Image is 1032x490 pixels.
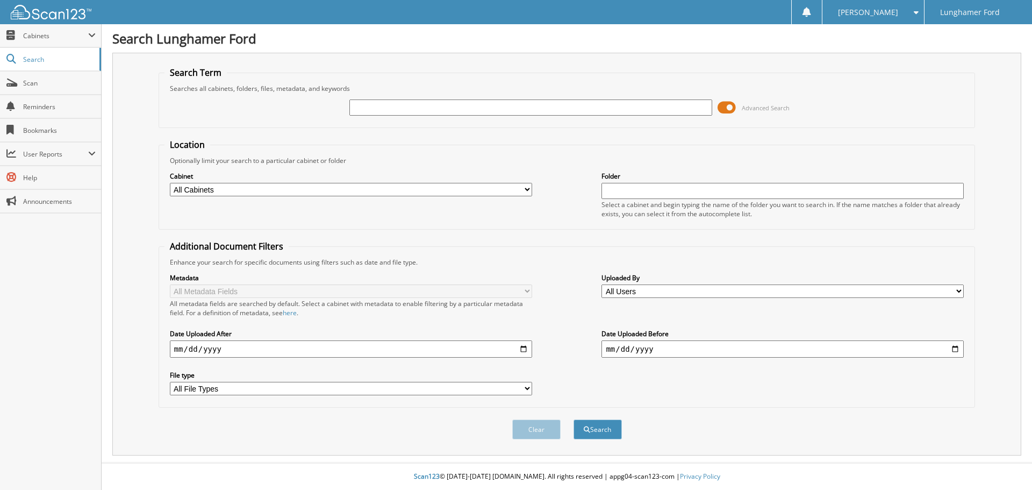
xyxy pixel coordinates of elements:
[170,371,532,380] label: File type
[23,150,88,159] span: User Reports
[574,420,622,439] button: Search
[170,172,532,181] label: Cabinet
[601,340,964,358] input: end
[680,472,720,481] a: Privacy Policy
[601,172,964,181] label: Folder
[164,67,227,79] legend: Search Term
[23,79,96,88] span: Scan
[23,102,96,111] span: Reminders
[23,55,94,64] span: Search
[23,197,96,206] span: Announcements
[102,464,1032,490] div: © [DATE]-[DATE] [DOMAIN_NAME]. All rights reserved | appg04-scan123-com |
[512,420,561,439] button: Clear
[112,30,1021,47] h1: Search Lunghamer Ford
[283,308,297,317] a: here
[164,156,970,165] div: Optionally limit your search to a particular cabinet or folder
[170,273,532,282] label: Metadata
[170,329,532,338] label: Date Uploaded After
[164,258,970,267] div: Enhance your search for specific documents using filters such as date and file type.
[601,329,964,338] label: Date Uploaded Before
[23,31,88,40] span: Cabinets
[164,240,289,252] legend: Additional Document Filters
[23,173,96,182] span: Help
[170,299,532,317] div: All metadata fields are searched by default. Select a cabinet with metadata to enable filtering b...
[23,126,96,135] span: Bookmarks
[164,84,970,93] div: Searches all cabinets, folders, files, metadata, and keywords
[601,273,964,282] label: Uploaded By
[11,5,91,19] img: scan123-logo-white.svg
[601,200,964,218] div: Select a cabinet and begin typing the name of the folder you want to search in. If the name match...
[164,139,210,151] legend: Location
[838,9,898,16] span: [PERSON_NAME]
[742,104,790,112] span: Advanced Search
[414,472,440,481] span: Scan123
[170,340,532,358] input: start
[940,9,1000,16] span: Lunghamer Ford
